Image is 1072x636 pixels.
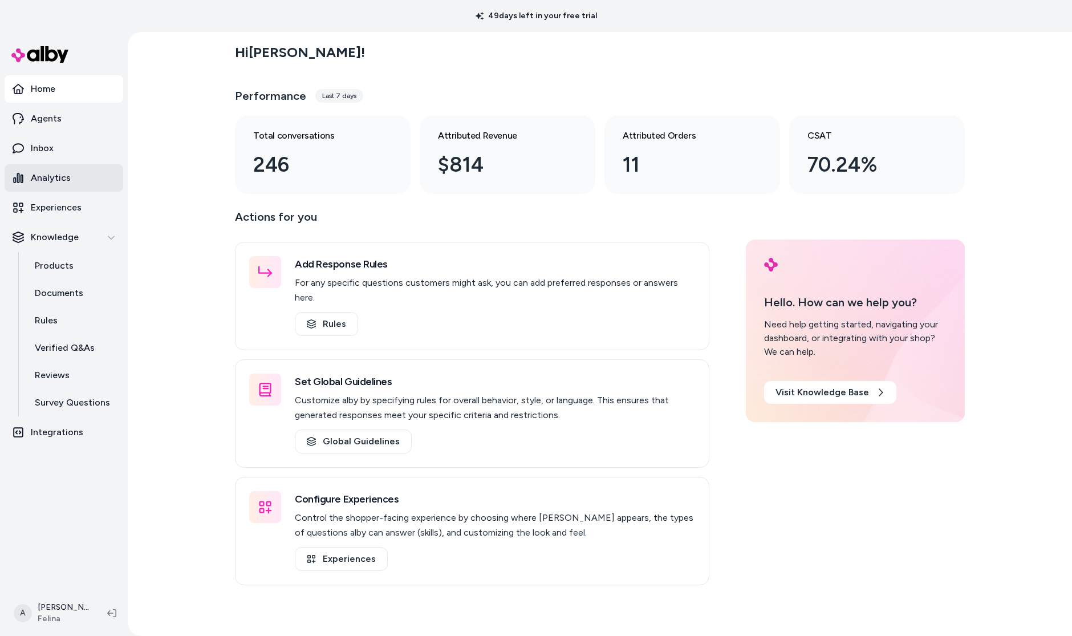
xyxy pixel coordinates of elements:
[11,46,68,63] img: alby Logo
[7,595,98,631] button: A[PERSON_NAME]Felina
[31,230,79,244] p: Knowledge
[253,149,374,180] div: 246
[14,604,32,622] span: A
[31,426,83,439] p: Integrations
[23,252,123,279] a: Products
[35,341,95,355] p: Verified Q&As
[253,129,374,143] h3: Total conversations
[807,129,928,143] h3: CSAT
[295,374,695,390] h3: Set Global Guidelines
[5,105,123,132] a: Agents
[295,256,695,272] h3: Add Response Rules
[235,115,411,194] a: Total conversations 246
[35,259,74,273] p: Products
[235,44,365,61] h2: Hi [PERSON_NAME] !
[789,115,965,194] a: CSAT 70.24%
[5,164,123,192] a: Analytics
[5,135,123,162] a: Inbox
[295,547,388,571] a: Experiences
[5,419,123,446] a: Integrations
[23,334,123,362] a: Verified Q&As
[35,314,58,327] p: Rules
[23,279,123,307] a: Documents
[295,491,695,507] h3: Configure Experiences
[438,149,559,180] div: $814
[35,286,83,300] p: Documents
[35,368,70,382] p: Reviews
[5,75,123,103] a: Home
[38,613,89,625] span: Felina
[235,88,306,104] h3: Performance
[235,208,709,235] p: Actions for you
[438,129,559,143] h3: Attributed Revenue
[5,224,123,251] button: Knowledge
[764,258,778,272] img: alby Logo
[23,362,123,389] a: Reviews
[764,381,896,404] a: Visit Knowledge Base
[295,511,695,540] p: Control the shopper-facing experience by choosing where [PERSON_NAME] appears, the types of quest...
[623,149,744,180] div: 11
[295,393,695,423] p: Customize alby by specifying rules for overall behavior, style, or language. This ensures that ge...
[295,276,695,305] p: For any specific questions customers might ask, you can add preferred responses or answers here.
[623,129,744,143] h3: Attributed Orders
[469,10,604,22] p: 49 days left in your free trial
[31,141,54,155] p: Inbox
[23,307,123,334] a: Rules
[35,396,110,410] p: Survey Questions
[5,194,123,221] a: Experiences
[295,430,412,453] a: Global Guidelines
[604,115,780,194] a: Attributed Orders 11
[31,201,82,214] p: Experiences
[295,312,358,336] a: Rules
[38,602,89,613] p: [PERSON_NAME]
[31,171,71,185] p: Analytics
[764,294,947,311] p: Hello. How can we help you?
[315,89,363,103] div: Last 7 days
[31,82,55,96] p: Home
[420,115,595,194] a: Attributed Revenue $814
[23,389,123,416] a: Survey Questions
[31,112,62,125] p: Agents
[764,318,947,359] div: Need help getting started, navigating your dashboard, or integrating with your shop? We can help.
[807,149,928,180] div: 70.24%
